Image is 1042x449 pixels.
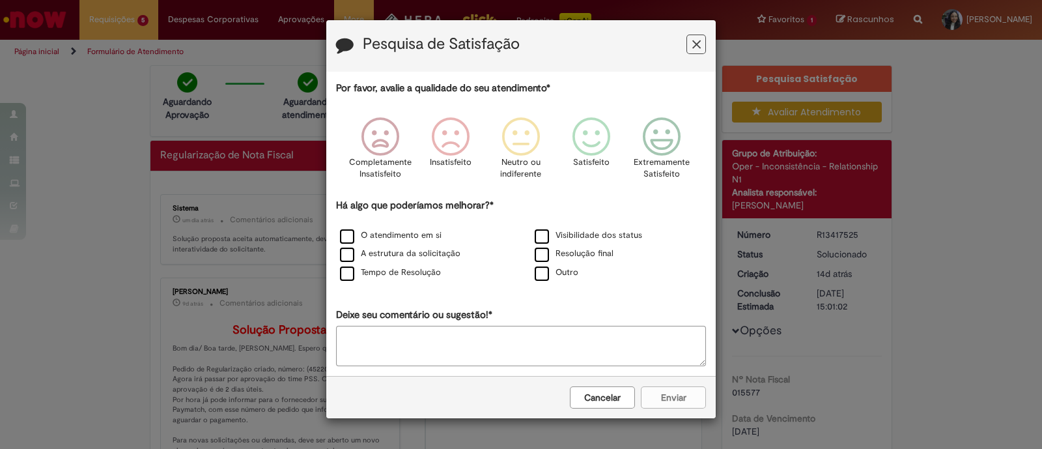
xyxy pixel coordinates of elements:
div: Há algo que poderíamos melhorar?* [336,199,706,283]
label: Pesquisa de Satisfação [363,36,520,53]
p: Satisfeito [573,156,610,169]
label: Por favor, avalie a qualidade do seu atendimento* [336,81,550,95]
div: Satisfeito [558,108,625,197]
div: Extremamente Satisfeito [628,108,695,197]
div: Insatisfeito [417,108,484,197]
label: Resolução final [535,248,613,260]
p: Completamente Insatisfeito [349,156,412,181]
p: Extremamente Satisfeito [634,156,690,181]
label: A estrutura da solicitação [340,248,460,260]
label: Tempo de Resolução [340,267,441,279]
label: Visibilidade dos status [535,229,642,242]
p: Neutro ou indiferente [498,156,544,181]
div: Neutro ou indiferente [488,108,554,197]
div: Completamente Insatisfeito [346,108,413,197]
button: Cancelar [570,386,635,409]
label: Outro [535,267,578,279]
p: Insatisfeito [430,156,472,169]
label: O atendimento em si [340,229,442,242]
label: Deixe seu comentário ou sugestão!* [336,308,492,322]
